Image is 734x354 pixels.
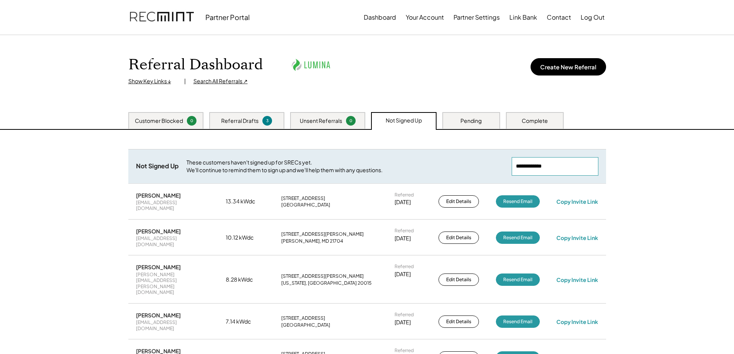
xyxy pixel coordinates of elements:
img: recmint-logotype%403x.png [130,4,194,30]
button: Resend Email [496,315,540,328]
div: [PERSON_NAME][EMAIL_ADDRESS][PERSON_NAME][DOMAIN_NAME] [136,272,209,295]
div: [DATE] [395,198,411,206]
div: Unsent Referrals [300,117,342,125]
div: Partner Portal [205,13,250,22]
div: Copy Invite Link [556,234,598,241]
div: Not Signed Up [136,162,179,170]
div: 10.12 kWdc [226,234,264,242]
h1: Referral Dashboard [128,56,263,74]
div: Show Key Links ↓ [128,77,176,85]
button: Contact [547,10,571,25]
div: [DATE] [395,235,411,242]
button: Edit Details [438,195,479,208]
img: lumina.png [290,54,332,75]
button: Resend Email [496,232,540,244]
div: [PERSON_NAME], MD 21704 [281,238,343,244]
div: [DATE] [395,319,411,326]
div: [STREET_ADDRESS][PERSON_NAME] [281,231,364,237]
div: Search All Referrals ↗ [193,77,248,85]
div: Referred [395,228,414,234]
div: 13.34 kWdc [226,198,264,205]
div: [GEOGRAPHIC_DATA] [281,202,330,208]
div: Referral Drafts [221,117,259,125]
div: 8.28 kWdc [226,276,264,284]
div: [US_STATE], [GEOGRAPHIC_DATA] 20015 [281,280,371,286]
div: [PERSON_NAME] [136,192,181,199]
div: | [184,77,186,85]
div: Customer Blocked [135,117,183,125]
div: Referred [395,192,414,198]
div: [EMAIL_ADDRESS][DOMAIN_NAME] [136,319,209,331]
div: [STREET_ADDRESS] [281,195,325,201]
button: Edit Details [438,232,479,244]
button: Your Account [406,10,444,25]
div: [EMAIL_ADDRESS][DOMAIN_NAME] [136,200,209,211]
button: Log Out [581,10,605,25]
button: Partner Settings [454,10,500,25]
div: Referred [395,263,414,270]
div: Referred [395,347,414,354]
button: Resend Email [496,273,540,286]
button: Edit Details [438,315,479,328]
div: Copy Invite Link [556,318,598,325]
button: Dashboard [364,10,396,25]
div: Copy Invite Link [556,276,598,283]
div: 7.14 kWdc [226,318,264,325]
button: Link Bank [509,10,537,25]
button: Resend Email [496,195,540,208]
div: Complete [522,117,548,125]
div: 3 [264,118,271,124]
div: Pending [460,117,482,125]
div: 0 [347,118,354,124]
div: Referred [395,312,414,318]
div: Not Signed Up [386,117,422,124]
div: [EMAIL_ADDRESS][DOMAIN_NAME] [136,235,209,247]
button: Create New Referral [531,58,606,75]
div: [PERSON_NAME] [136,228,181,235]
div: [DATE] [395,270,411,278]
div: These customers haven't signed up for SRECs yet. We'll continue to remind them to sign up and we'... [186,159,504,174]
div: [STREET_ADDRESS][PERSON_NAME] [281,273,364,279]
div: [PERSON_NAME] [136,312,181,319]
div: [PERSON_NAME] [136,263,181,270]
div: [GEOGRAPHIC_DATA] [281,322,330,328]
div: 0 [188,118,195,124]
div: Copy Invite Link [556,198,598,205]
button: Edit Details [438,273,479,286]
div: [STREET_ADDRESS] [281,315,325,321]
